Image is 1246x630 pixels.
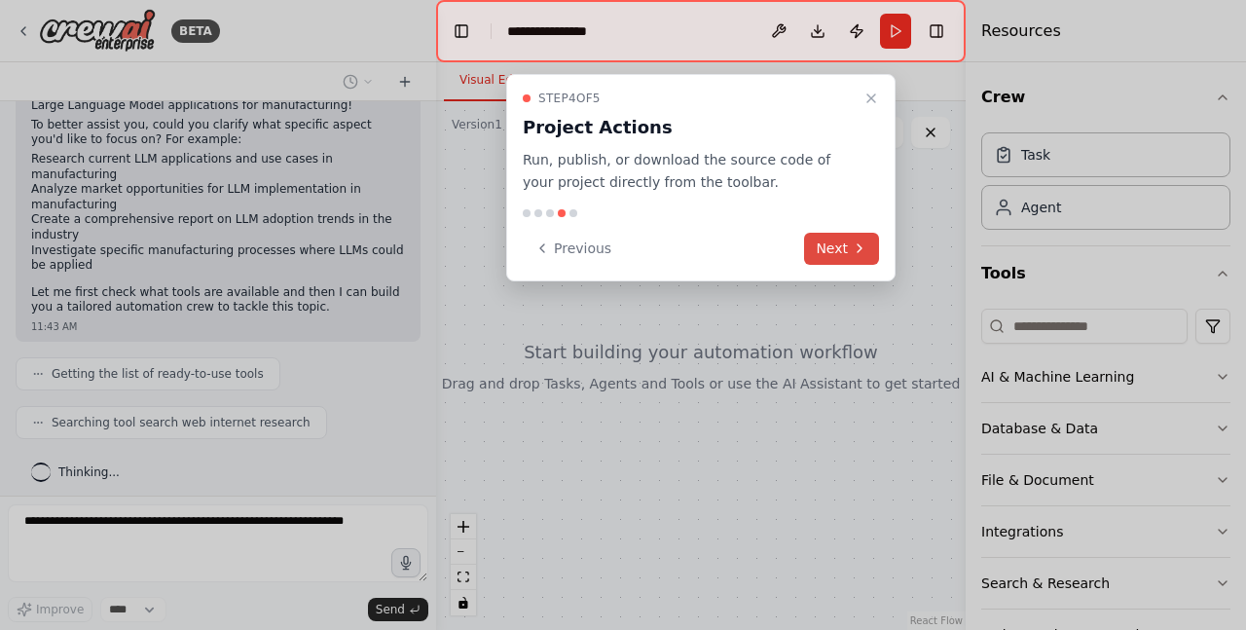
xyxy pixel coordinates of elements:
button: Next [804,233,879,265]
button: Hide left sidebar [448,18,475,45]
button: Previous [523,233,623,265]
button: Close walkthrough [860,87,883,110]
p: Run, publish, or download the source code of your project directly from the toolbar. [523,149,856,194]
h3: Project Actions [523,114,856,141]
span: Step 4 of 5 [538,91,601,106]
